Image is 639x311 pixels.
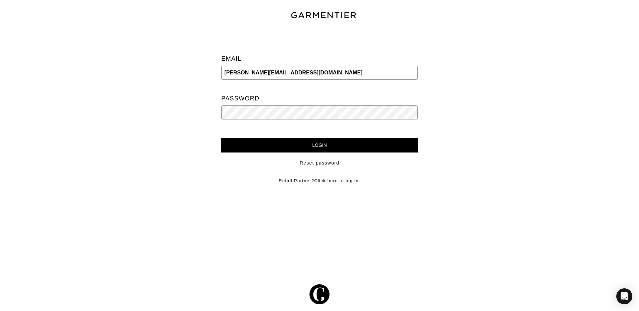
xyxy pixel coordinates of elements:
a: Reset password [300,160,340,167]
div: Open Intercom Messenger [616,288,632,304]
label: Password [221,92,259,105]
label: Email [221,52,242,66]
img: garmentier-text-8466448e28d500cc52b900a8b1ac6a0b4c9bd52e9933ba870cc531a186b44329.png [290,11,357,20]
div: Retail Partner? [221,172,417,184]
img: g-602364139e5867ba59c769ce4266a9601a3871a1516a6a4c3533f4bc45e69684.svg [309,284,330,304]
a: Click here to log in. [314,178,360,183]
input: Login [221,138,417,152]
